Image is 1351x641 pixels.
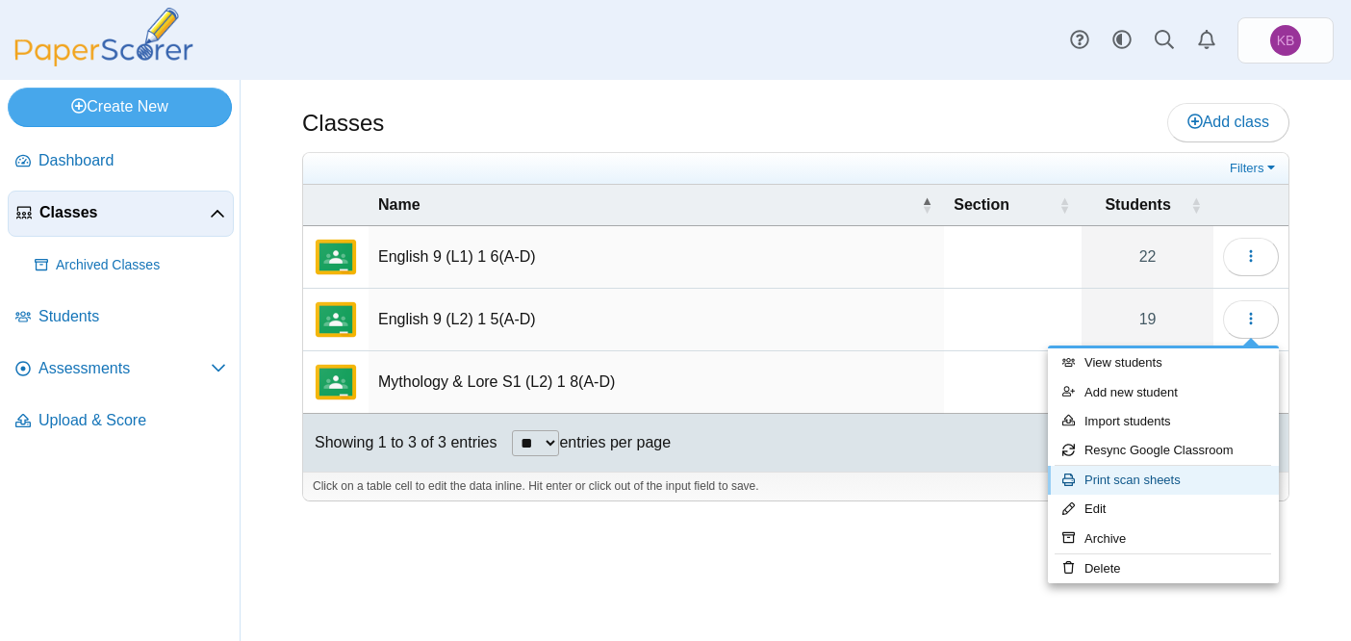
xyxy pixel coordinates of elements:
[1048,525,1279,553] a: Archive
[8,53,200,69] a: PaperScorer
[1190,185,1202,225] span: Students : Activate to sort
[8,346,234,393] a: Assessments
[1048,348,1279,377] a: View students
[313,234,359,280] img: External class connected through Google Classroom
[378,196,421,213] span: Name
[8,88,232,126] a: Create New
[1048,495,1279,524] a: Edit
[1187,114,1269,130] span: Add class
[27,243,234,289] a: Archived Classes
[302,107,384,140] h1: Classes
[38,410,226,431] span: Upload & Score
[8,398,234,445] a: Upload & Score
[8,139,234,185] a: Dashboard
[1167,103,1289,141] a: Add class
[559,434,671,450] label: entries per page
[303,414,497,472] div: Showing 1 to 3 of 3 entries
[1082,289,1213,350] a: 19
[369,289,944,351] td: English 9 (L2) 1 5(A-D)
[8,8,200,66] img: PaperScorer
[38,150,226,171] span: Dashboard
[1270,25,1301,56] span: Kelly Brasile
[1237,17,1334,64] a: Kelly Brasile
[313,359,359,405] img: External class connected through Google Classroom
[38,306,226,327] span: Students
[8,295,234,341] a: Students
[954,196,1009,213] span: Section
[369,226,944,289] td: English 9 (L1) 1 6(A-D)
[1225,159,1284,178] a: Filters
[1048,407,1279,436] a: Import students
[313,296,359,343] img: External class connected through Google Classroom
[38,358,211,379] span: Assessments
[1048,436,1279,465] a: Resync Google Classroom
[921,185,932,225] span: Name : Activate to invert sorting
[8,191,234,237] a: Classes
[1082,226,1213,288] a: 22
[39,202,210,223] span: Classes
[1058,185,1070,225] span: Section : Activate to sort
[369,351,944,414] td: Mythology & Lore S1 (L2) 1 8(A-D)
[303,472,1288,500] div: Click on a table cell to edit the data inline. Hit enter or click out of the input field to save.
[56,256,226,275] span: Archived Classes
[1048,378,1279,407] a: Add new student
[1185,19,1228,62] a: Alerts
[1277,34,1295,47] span: Kelly Brasile
[1048,466,1279,495] a: Print scan sheets
[1048,554,1279,583] a: Delete
[1105,196,1170,213] span: Students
